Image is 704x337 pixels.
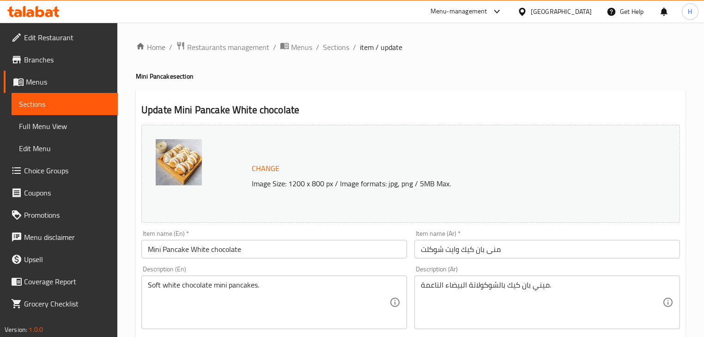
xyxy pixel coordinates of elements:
[5,324,27,336] span: Version:
[280,41,312,53] a: Menus
[29,324,43,336] span: 1.0.0
[136,72,686,81] h4: Mini Pancake section
[24,187,110,198] span: Coupons
[4,226,118,248] a: Menu disclaimer
[688,6,692,17] span: H
[136,42,165,53] a: Home
[24,276,110,287] span: Coverage Report
[24,32,110,43] span: Edit Restaurant
[12,115,118,137] a: Full Menu View
[4,270,118,293] a: Coverage Report
[431,6,487,17] div: Menu-management
[421,281,662,325] textarea: ميني بان كيك بالشوكولاتة البيضاء الناعمة.
[24,298,110,309] span: Grocery Checklist
[187,42,269,53] span: Restaurants management
[248,178,631,189] p: Image Size: 1200 x 800 px / Image formats: jpg, png / 5MB Max.
[323,42,349,53] a: Sections
[19,98,110,110] span: Sections
[12,93,118,115] a: Sections
[353,42,356,53] li: /
[248,159,283,178] button: Change
[4,182,118,204] a: Coupons
[316,42,319,53] li: /
[24,254,110,265] span: Upsell
[4,293,118,315] a: Grocery Checklist
[19,143,110,154] span: Edit Menu
[136,41,686,53] nav: breadcrumb
[4,204,118,226] a: Promotions
[24,165,110,176] span: Choice Groups
[19,121,110,132] span: Full Menu View
[24,54,110,65] span: Branches
[156,139,202,185] img: %D8%A8%D8%A7%D9%86_%D9%83%D9%8A%D9%83_%D9%88%D8%A7%D9%8A%D8%AA_2638946479623099237.jpg
[360,42,402,53] span: item / update
[414,240,680,258] input: Enter name Ar
[4,71,118,93] a: Menus
[273,42,276,53] li: /
[4,49,118,71] a: Branches
[531,6,592,17] div: [GEOGRAPHIC_DATA]
[26,76,110,87] span: Menus
[4,159,118,182] a: Choice Groups
[141,240,407,258] input: Enter name En
[141,103,680,117] h2: Update Mini Pancake White chocolate
[176,41,269,53] a: Restaurants management
[4,248,118,270] a: Upsell
[4,26,118,49] a: Edit Restaurant
[148,281,389,325] textarea: Soft white chocolate mini pancakes.
[291,42,312,53] span: Menus
[24,209,110,221] span: Promotions
[12,137,118,159] a: Edit Menu
[169,42,172,53] li: /
[24,232,110,243] span: Menu disclaimer
[252,162,279,175] span: Change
